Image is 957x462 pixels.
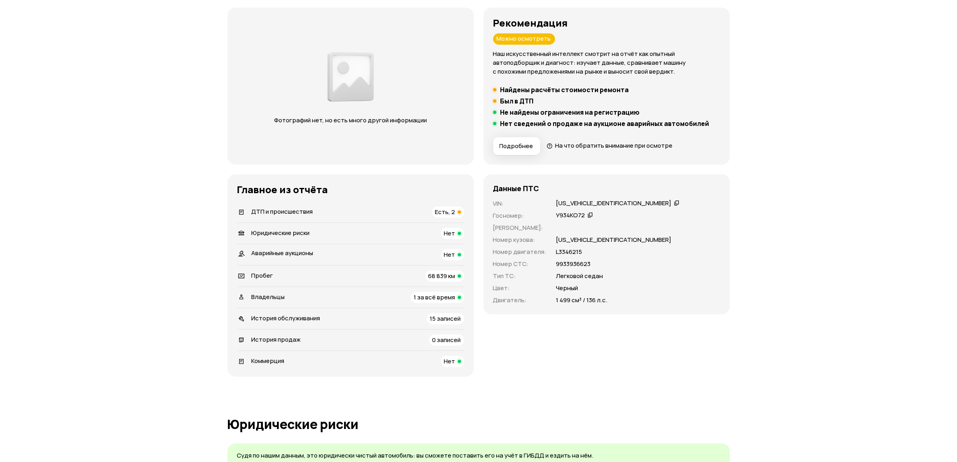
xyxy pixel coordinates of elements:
[500,120,709,128] h5: Нет сведений о продаже на аукционе аварийных автомобилей
[252,357,285,365] span: Коммерция
[444,357,455,365] span: Нет
[432,336,461,344] span: 0 записей
[500,86,629,94] h5: Найдены расчёты стоимости ремонта
[325,47,376,106] img: 2a3f492e8892fc00.png
[252,229,310,237] span: Юридические риски
[493,33,555,45] div: Можно осмотреть
[493,284,547,293] p: Цвет :
[435,208,455,216] span: Есть, 2
[414,293,455,301] span: 1 за всё время
[493,211,547,220] p: Госномер :
[556,235,672,244] p: [US_VEHICLE_IDENTIFICATION_NUMBER]
[493,17,720,29] h3: Рекомендация
[493,296,547,305] p: Двигатель :
[252,314,320,322] span: История обслуживания
[493,235,547,244] p: Номер кузова :
[500,97,534,105] h5: Был в ДТП
[444,250,455,259] span: Нет
[237,184,464,195] h3: Главное из отчёта
[493,184,539,193] h4: Данные ПТС
[493,260,547,268] p: Номер СТС :
[252,249,314,257] span: Аварийные аукционы
[556,248,582,256] p: L3346215
[493,272,547,280] p: Тип ТС :
[266,116,435,125] p: Фотографий нет, но есть много другой информации
[556,199,672,208] div: [US_VEHICLE_IDENTIFICATION_NUMBER]
[493,49,720,76] p: Наш искусственный интеллект смотрит на отчёт как опытный автоподборщик и диагност: изучает данные...
[500,108,640,116] h5: Не найдены ограничения на регистрацию
[444,229,455,237] span: Нет
[252,293,285,301] span: Владельцы
[493,199,547,208] p: VIN :
[547,141,673,150] a: На что обратить внимание при осмотре
[430,314,461,323] span: 15 записей
[493,223,547,232] p: [PERSON_NAME] :
[428,272,455,280] span: 68 839 км
[556,260,591,268] p: 9933936623
[237,452,720,460] p: Судя по нашим данным, это юридически чистый автомобиль: вы сможете поставить его на учёт в ГИБДД ...
[493,248,547,256] p: Номер двигателя :
[227,417,730,431] h1: Юридические риски
[556,272,603,280] p: Легковой седан
[500,142,533,150] span: Подробнее
[493,137,540,155] button: Подробнее
[555,141,672,150] span: На что обратить внимание при осмотре
[252,207,313,216] span: ДТП и происшествия
[556,211,585,220] div: У934КО72
[252,271,273,280] span: Пробег
[556,284,578,293] p: Черный
[556,296,608,305] p: 1 499 см³ / 136 л.с.
[252,335,301,344] span: История продаж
